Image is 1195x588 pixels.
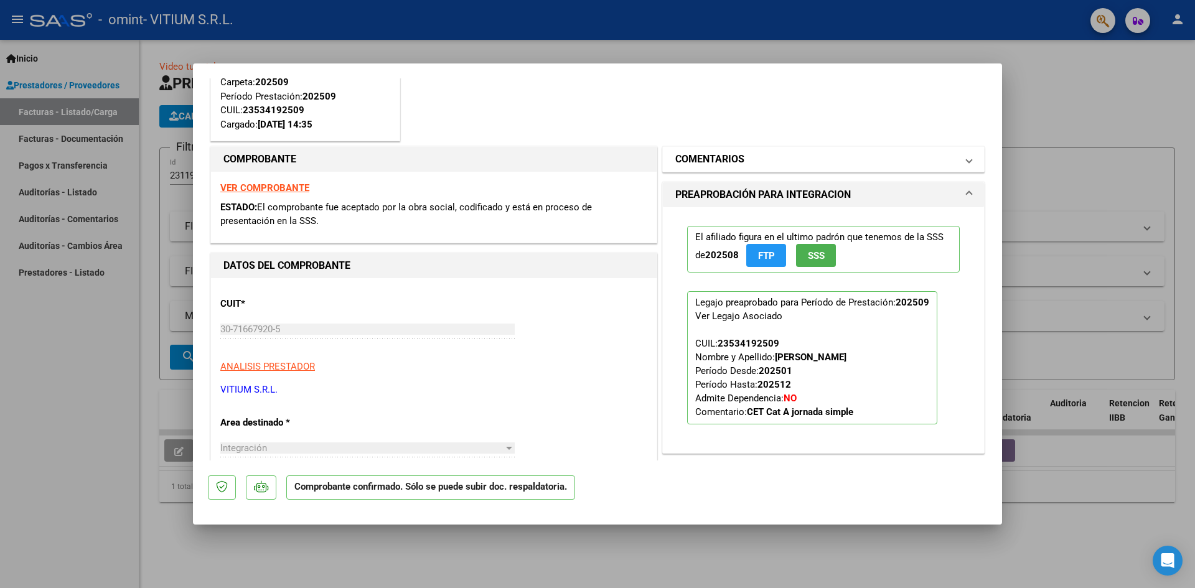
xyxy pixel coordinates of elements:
[675,187,851,202] h1: PREAPROBACIÓN PARA INTEGRACION
[220,202,257,213] span: ESTADO:
[663,182,984,207] mat-expansion-panel-header: PREAPROBACIÓN PARA INTEGRACION
[746,244,786,267] button: FTP
[1153,546,1183,576] div: Open Intercom Messenger
[243,103,304,118] div: 23534192509
[705,250,739,261] strong: 202508
[759,365,792,376] strong: 202501
[220,383,647,397] p: VITIUM S.R.L.
[258,119,312,130] strong: [DATE] 14:35
[695,406,853,418] span: Comentario:
[220,202,592,227] span: El comprobante fue aceptado por la obra social, codificado y está en proceso de presentación en l...
[663,207,984,453] div: PREAPROBACIÓN PARA INTEGRACION
[223,153,296,165] strong: COMPROBANTE
[775,352,846,363] strong: [PERSON_NAME]
[675,152,744,167] h1: COMENTARIOS
[687,226,960,273] p: El afiliado figura en el ultimo padrón que tenemos de la SSS de
[718,337,779,350] div: 23534192509
[286,475,575,500] p: Comprobante confirmado. Sólo se puede subir doc. respaldatoria.
[220,361,315,372] span: ANALISIS PRESTADOR
[220,297,349,311] p: CUIT
[896,297,929,308] strong: 202509
[223,259,350,271] strong: DATOS DEL COMPROBANTE
[220,416,349,430] p: Area destinado *
[302,91,336,102] strong: 202509
[747,406,853,418] strong: CET Cat A jornada simple
[695,338,853,418] span: CUIL: Nombre y Apellido: Período Desde: Período Hasta: Admite Dependencia:
[663,147,984,172] mat-expansion-panel-header: COMENTARIOS
[220,182,309,194] a: VER COMPROBANTE
[757,379,791,390] strong: 202512
[695,309,782,323] div: Ver Legajo Asociado
[808,250,825,261] span: SSS
[220,442,267,454] span: Integración
[687,291,937,424] p: Legajo preaprobado para Período de Prestación:
[255,77,289,88] strong: 202509
[796,244,836,267] button: SSS
[758,250,775,261] span: FTP
[784,393,797,404] strong: NO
